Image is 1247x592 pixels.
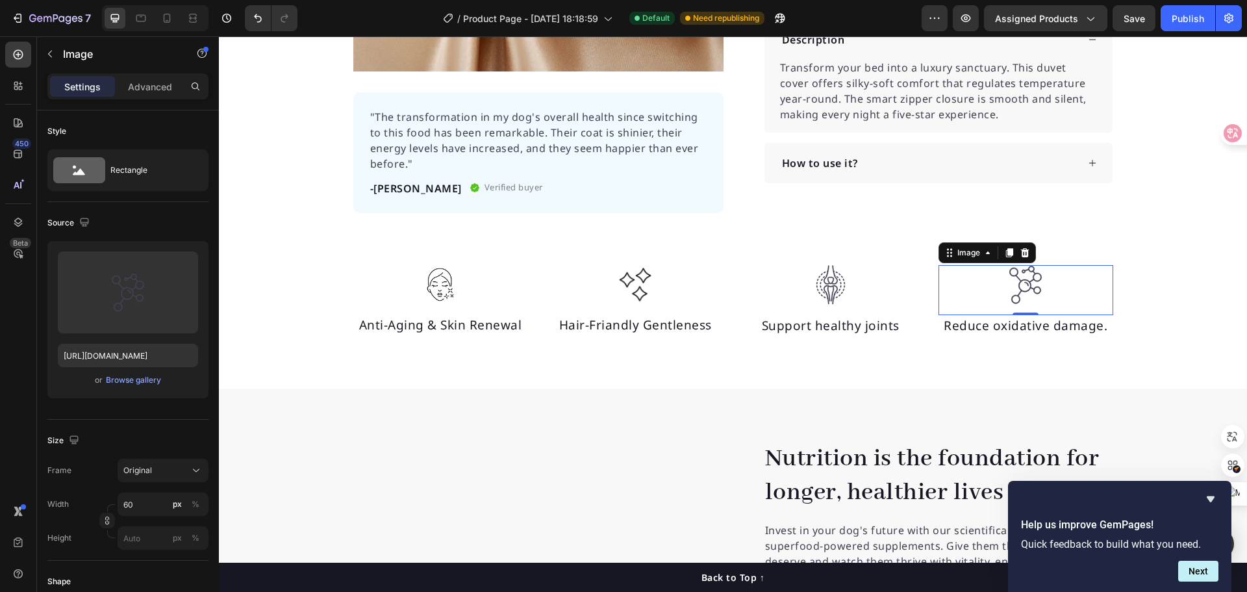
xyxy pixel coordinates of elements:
input: px% [118,493,208,516]
h2: Help us improve GemPages! [1021,517,1218,533]
button: px [188,496,203,512]
button: 7 [5,5,97,31]
div: Publish [1172,12,1204,25]
div: Help us improve GemPages! [1021,491,1218,582]
p: Invest in your dog's future with our scientifically formulated superfood-powered supplements. Giv... [546,486,893,548]
button: Original [118,459,208,482]
p: How to use it? [563,119,639,135]
span: Need republishing [693,12,759,24]
div: px [173,532,182,544]
button: Browse gallery [105,374,162,387]
p: Image [63,46,173,62]
div: Browse gallery [106,374,161,386]
button: Hide survey [1203,491,1218,507]
div: % [192,532,199,544]
label: Height [47,532,71,544]
p: Advanced [128,80,172,94]
img: preview-image [108,273,147,313]
div: Rich Text Editor. Editing area: main [329,278,504,300]
button: Save [1113,5,1155,31]
div: Source [47,214,92,232]
button: px [188,530,203,546]
button: % [170,496,185,512]
img: 495611768014373769-1cbd2799-6668-40fe-84ba-e8b6c9135f18.svg [787,229,826,268]
div: Image [736,211,764,222]
span: Save [1124,13,1145,24]
div: % [192,498,199,510]
div: Rectangle [110,155,190,185]
span: Default [642,12,670,24]
input: px% [118,526,208,550]
label: Frame [47,465,71,476]
label: Width [47,498,69,510]
div: Undo/Redo [245,5,297,31]
p: Verified buyer [266,145,324,158]
button: Next question [1178,561,1218,582]
button: Assigned Products [984,5,1107,31]
p: 7 [85,10,91,26]
div: Beta [10,238,31,248]
span: Product Page - [DATE] 18:18:59 [463,12,598,25]
p: Hair-Friandly Gentleness [331,279,503,298]
span: Original [123,465,152,476]
img: gempages_582482295949099993-cbc5ed3f-8014-40ac-8426-d3e20fe95885.webp [202,229,241,268]
iframe: Design area [219,36,1247,592]
div: Size [47,432,82,450]
input: https://example.com/image.jpg [58,344,198,367]
p: Quick feedback to build what you need. [1021,538,1218,550]
img: gempages_582482295949099993-0718f840-c8f2-495f-96b4-cafd8aed7c91.png [397,229,436,268]
p: Settings [64,80,101,94]
img: 495611768014373769-d4ab8aed-d63a-4024-af0b-f0a1f434b09a.svg [592,229,631,268]
button: % [170,530,185,546]
div: Back to Top ↑ [483,534,546,548]
div: Style [47,125,66,137]
p: Support healthy joints [526,280,698,299]
div: 450 [12,138,31,149]
span: Assigned Products [995,12,1078,25]
button: Publish [1161,5,1215,31]
p: Anti-Aging & Skin Renewal [136,279,308,298]
div: px [173,498,182,510]
span: / [457,12,460,25]
div: Rich Text Editor. Editing area: main [134,278,309,300]
span: or [95,372,103,388]
p: Nutrition is the foundation for longer, healthier lives in dogs. [546,405,893,473]
span: Transform your bed into a luxury sanctuary. This duvet cover offers silky-soft comfort that regul... [561,24,868,85]
p: Reduce oxidative damage. [721,280,893,299]
div: Shape [47,576,71,587]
